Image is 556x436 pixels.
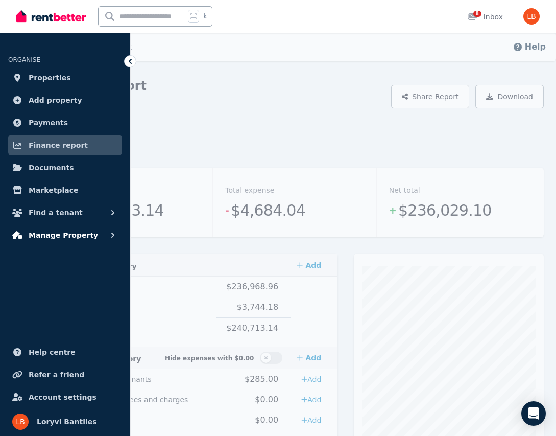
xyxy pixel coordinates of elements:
a: Payments [8,112,122,133]
span: k [203,12,207,20]
span: $236,968.96 [226,282,278,291]
a: Documents [8,157,122,178]
a: Refer a friend [8,364,122,385]
a: Add [297,392,325,408]
a: Add [293,255,325,276]
a: Account settings [8,387,122,407]
span: 8 [473,11,481,17]
a: Add [297,412,325,428]
dt: Total expense [225,184,274,196]
div: Open Intercom Messenger [521,401,546,426]
dt: Net total [389,184,420,196]
span: ORGANISE [8,56,40,63]
img: Loryvi Bantiles [523,8,540,25]
span: $240,713.14 [226,323,278,333]
span: Help centre [29,346,76,358]
a: Help centre [8,342,122,362]
span: $0.00 [255,415,278,425]
button: Manage Property [8,225,122,245]
a: Add property [8,90,122,110]
span: Hide expenses with $0.00 [165,355,254,362]
span: + [389,203,396,218]
a: Finance report [8,135,122,155]
span: Properties [29,72,71,84]
button: Download [475,85,544,108]
span: Add property [29,94,82,106]
span: Marketplace [29,184,78,196]
span: $285.00 [245,374,278,384]
span: $4,684.04 [231,200,305,221]
a: Add [293,348,325,368]
button: Share Report [391,85,470,108]
img: Loryvi Bantiles [12,414,29,430]
div: Inbox [467,12,503,22]
span: Finance report [29,139,88,151]
span: Documents [29,162,74,174]
span: $3,744.18 [237,302,278,312]
span: - [225,203,229,218]
a: Properties [8,67,122,88]
img: RentBetter [16,9,86,24]
span: Loryvi Bantiles [37,416,97,428]
button: Help [513,41,546,53]
span: Refer a friend [29,369,84,381]
span: $0.00 [255,395,278,404]
a: Add [297,371,325,387]
span: Manage Property [29,229,98,241]
span: $236,029.10 [398,200,492,221]
span: Find a tenant [29,206,83,219]
span: Payments [29,117,68,129]
span: Account settings [29,391,96,403]
a: Marketplace [8,180,122,200]
button: Find a tenant [8,202,122,223]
